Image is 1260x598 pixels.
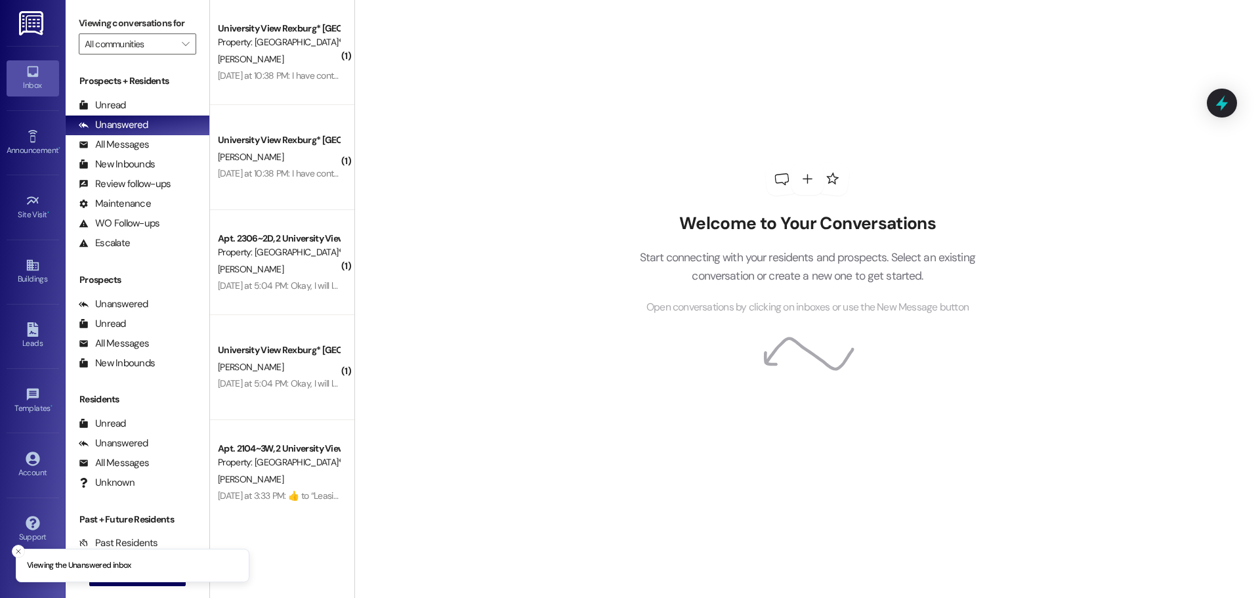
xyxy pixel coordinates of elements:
div: Maintenance [79,197,151,211]
a: Leads [7,318,59,354]
h2: Welcome to Your Conversations [619,213,995,234]
div: Property: [GEOGRAPHIC_DATA]* [218,35,339,49]
span: • [58,144,60,153]
button: Close toast [12,545,25,558]
div: University View Rexburg* [GEOGRAPHIC_DATA] [218,22,339,35]
div: WO Follow-ups [79,217,159,230]
span: [PERSON_NAME] [218,151,283,163]
div: Unanswered [79,118,148,132]
div: All Messages [79,337,149,351]
div: Past + Future Residents [66,513,209,526]
img: ResiDesk Logo [19,11,46,35]
div: Unread [79,417,126,431]
div: Residents [66,393,209,406]
a: Inbox [7,60,59,96]
p: Start connecting with your residents and prospects. Select an existing conversation or create a n... [619,248,995,286]
div: [DATE] at 5:04 PM: Okay, I will let her know [218,280,377,291]
span: Open conversations by clicking on inboxes or use the New Message button [646,299,969,316]
div: New Inbounds [79,356,155,370]
label: Viewing conversations for [79,13,196,33]
div: University View Rexburg* [GEOGRAPHIC_DATA] [218,133,339,147]
div: Past Residents [79,536,158,550]
div: Unread [79,98,126,112]
span: [PERSON_NAME] [218,263,283,275]
span: [PERSON_NAME] [218,473,283,485]
div: University View Rexburg* [GEOGRAPHIC_DATA] [218,343,339,357]
div: Unanswered [79,437,148,450]
div: [DATE] at 5:04 PM: Okay, I will let her know [218,377,377,389]
div: Unknown [79,476,135,490]
div: Apt. 2306~2D, 2 University View Rexburg [218,232,339,246]
div: Property: [GEOGRAPHIC_DATA]* [218,246,339,259]
span: • [51,402,52,411]
a: Site Visit • [7,190,59,225]
span: [PERSON_NAME] [218,361,283,373]
span: [PERSON_NAME] [218,53,283,65]
i:  [182,39,189,49]
a: Account [7,448,59,483]
div: New Inbounds [79,158,155,171]
div: Property: [GEOGRAPHIC_DATA]* [218,456,339,469]
div: Prospects + Residents [66,74,209,88]
div: [DATE] at 3:33 PM: ​👍​ to “ Leasing (University View Rexburg*): Sweet! Thank you, [PERSON_NAME] ” [218,490,589,502]
input: All communities [85,33,175,54]
div: [DATE] at 10:38 PM: I have contacted the school and they update my deferment to have me returning... [218,70,1141,81]
div: Review follow-ups [79,177,171,191]
a: Buildings [7,254,59,289]
div: Unanswered [79,297,148,311]
div: Unread [79,317,126,331]
div: All Messages [79,138,149,152]
div: Prospects [66,273,209,287]
div: Escalate [79,236,130,250]
p: Viewing the Unanswered inbox [27,560,131,572]
div: Apt. 2104~3W, 2 University View Rexburg [218,442,339,456]
a: Templates • [7,383,59,419]
a: Support [7,512,59,547]
div: All Messages [79,456,149,470]
div: [DATE] at 10:38 PM: I have contacted the school and they update my deferment to have me returning... [218,167,1141,179]
span: • [47,208,49,217]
